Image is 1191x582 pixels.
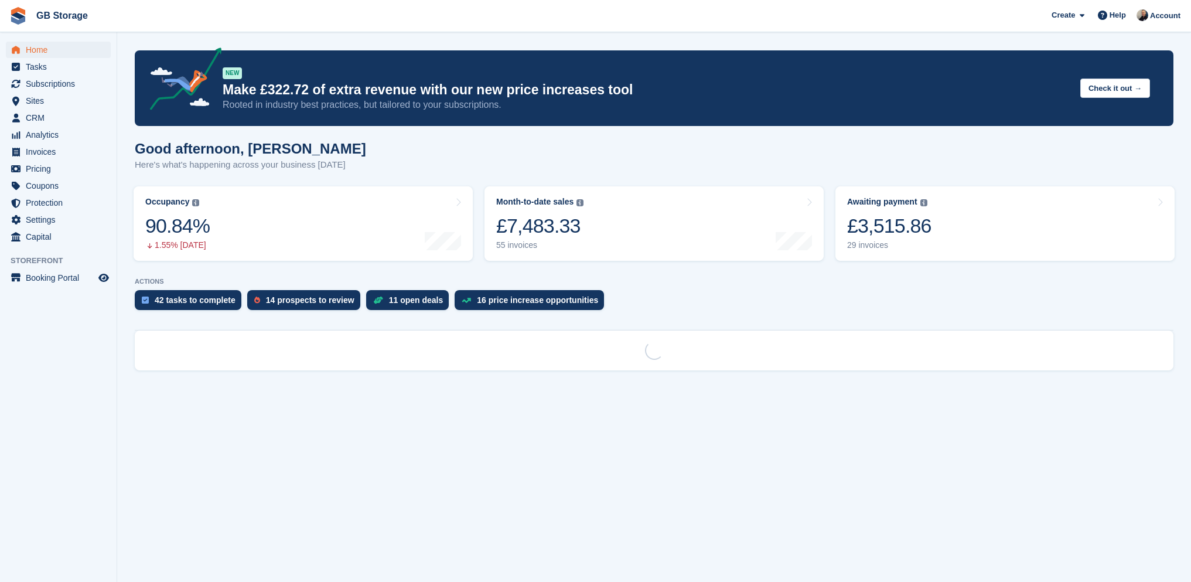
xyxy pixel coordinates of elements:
[254,297,260,304] img: prospect-51fa495bee0391a8d652442698ab0144808aea92771e9ea1ae160a38d050c398.svg
[145,240,210,250] div: 1.55% [DATE]
[11,255,117,267] span: Storefront
[835,186,1175,261] a: Awaiting payment £3,515.86 29 invoices
[366,290,455,316] a: 11 open deals
[6,229,111,245] a: menu
[145,214,210,238] div: 90.84%
[6,195,111,211] a: menu
[484,186,824,261] a: Month-to-date sales £7,483.33 55 invoices
[6,270,111,286] a: menu
[26,127,96,143] span: Analytics
[142,297,149,304] img: task-75834270c22a3079a89374b754ae025e5fb1db73e45f91037f5363f120a921f8.svg
[6,212,111,228] a: menu
[26,59,96,75] span: Tasks
[26,212,96,228] span: Settings
[134,186,473,261] a: Occupancy 90.84% 1.55% [DATE]
[135,290,247,316] a: 42 tasks to complete
[155,295,236,305] div: 42 tasks to complete
[26,270,96,286] span: Booking Portal
[6,76,111,92] a: menu
[223,67,242,79] div: NEW
[6,178,111,194] a: menu
[6,127,111,143] a: menu
[26,161,96,177] span: Pricing
[1137,9,1148,21] img: Karl Walker
[97,271,111,285] a: Preview store
[847,214,931,238] div: £3,515.86
[26,93,96,109] span: Sites
[1150,10,1180,22] span: Account
[373,296,383,304] img: deal-1b604bf984904fb50ccaf53a9ad4b4a5d6e5aea283cecdc64d6e3604feb123c2.svg
[6,144,111,160] a: menu
[26,110,96,126] span: CRM
[192,199,199,206] img: icon-info-grey-7440780725fd019a000dd9b08b2336e03edf1995a4989e88bcd33f0948082b44.svg
[6,110,111,126] a: menu
[920,199,927,206] img: icon-info-grey-7440780725fd019a000dd9b08b2336e03edf1995a4989e88bcd33f0948082b44.svg
[26,229,96,245] span: Capital
[576,199,583,206] img: icon-info-grey-7440780725fd019a000dd9b08b2336e03edf1995a4989e88bcd33f0948082b44.svg
[847,240,931,250] div: 29 invoices
[26,144,96,160] span: Invoices
[223,98,1071,111] p: Rooted in industry best practices, but tailored to your subscriptions.
[135,141,366,156] h1: Good afternoon, [PERSON_NAME]
[6,161,111,177] a: menu
[847,197,917,207] div: Awaiting payment
[32,6,93,25] a: GB Storage
[1110,9,1126,21] span: Help
[1052,9,1075,21] span: Create
[26,76,96,92] span: Subscriptions
[462,298,471,303] img: price_increase_opportunities-93ffe204e8149a01c8c9dc8f82e8f89637d9d84a8eef4429ea346261dce0b2c0.svg
[389,295,443,305] div: 11 open deals
[1080,79,1150,98] button: Check it out →
[26,42,96,58] span: Home
[266,295,354,305] div: 14 prospects to review
[496,197,574,207] div: Month-to-date sales
[135,158,366,172] p: Here's what's happening across your business [DATE]
[496,214,583,238] div: £7,483.33
[26,195,96,211] span: Protection
[455,290,610,316] a: 16 price increase opportunities
[477,295,598,305] div: 16 price increase opportunities
[6,42,111,58] a: menu
[223,81,1071,98] p: Make £322.72 of extra revenue with our new price increases tool
[145,197,189,207] div: Occupancy
[135,278,1173,285] p: ACTIONS
[6,59,111,75] a: menu
[26,178,96,194] span: Coupons
[140,47,222,114] img: price-adjustments-announcement-icon-8257ccfd72463d97f412b2fc003d46551f7dbcb40ab6d574587a9cd5c0d94...
[496,240,583,250] div: 55 invoices
[9,7,27,25] img: stora-icon-8386f47178a22dfd0bd8f6a31ec36ba5ce8667c1dd55bd0f319d3a0aa187defe.svg
[6,93,111,109] a: menu
[247,290,366,316] a: 14 prospects to review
